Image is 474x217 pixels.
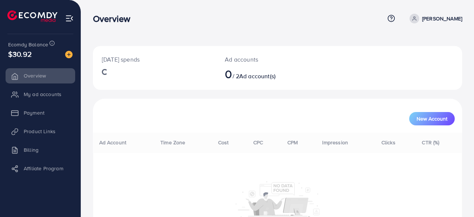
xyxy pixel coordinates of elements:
h3: Overview [93,13,136,24]
span: New Account [417,116,447,121]
p: [PERSON_NAME] [422,14,462,23]
span: $30.92 [8,49,32,59]
button: New Account [409,112,455,125]
p: [DATE] spends [102,55,207,64]
img: menu [65,14,74,23]
span: Ad account(s) [239,72,276,80]
span: Ecomdy Balance [8,41,48,48]
img: image [65,51,73,58]
h2: / 2 [225,67,299,81]
a: [PERSON_NAME] [407,14,462,23]
p: Ad accounts [225,55,299,64]
span: 0 [225,65,232,82]
img: logo [7,10,57,22]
